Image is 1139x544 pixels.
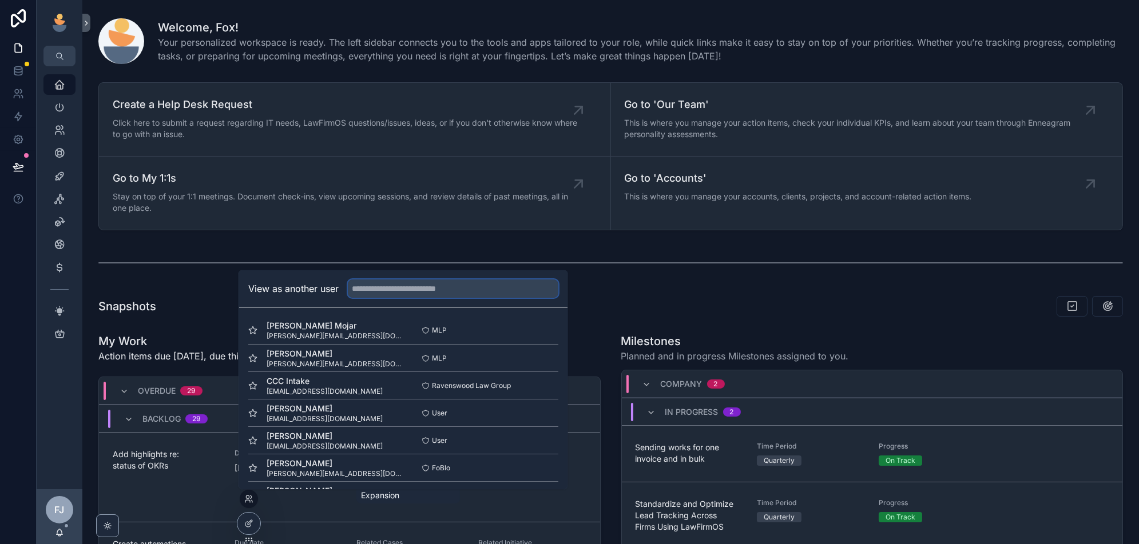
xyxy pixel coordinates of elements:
span: In Progress [665,406,719,418]
span: Sending works for one invoice and in bulk [636,442,744,465]
span: Add highlights re: status of OKRs [113,449,221,471]
h1: My Work [98,333,325,349]
span: [PERSON_NAME][EMAIL_ADDRESS][DOMAIN_NAME] [267,359,403,369]
span: [PERSON_NAME] Mojar [267,320,403,331]
span: Due date [235,449,343,458]
span: Time Period [757,498,865,507]
span: Progress [879,498,987,507]
p: Action items due [DATE], due this week, or overdue. [98,349,325,363]
span: [PERSON_NAME] [267,348,403,359]
span: [PERSON_NAME] [267,430,383,442]
a: Go to 'Accounts'This is where you manage your accounts, clients, projects, and account-related ac... [611,157,1123,230]
a: Go to 'Our Team'This is where you manage your action items, check your individual KPIs, and learn... [611,83,1123,157]
span: [PERSON_NAME] [267,485,403,497]
a: Go to My 1:1sStay on top of your 1:1 meetings. Document check-ins, view upcoming sessions, and re... [99,157,611,230]
span: Standardize and Optimize Lead Tracking Across Firms Using LawFirmOS [636,498,744,533]
span: Create a Help Desk Request [113,97,578,113]
span: [PERSON_NAME][EMAIL_ADDRESS][DOMAIN_NAME] [267,469,403,478]
span: MLP [432,354,447,363]
span: [EMAIL_ADDRESS][DOMAIN_NAME] [267,414,383,423]
span: Your personalized workspace is ready. The left sidebar connects you to the tools and apps tailore... [158,35,1123,63]
span: User [432,436,447,445]
span: Planned and in progress Milestones assigned to you. [621,349,849,363]
div: 29 [192,414,201,423]
span: User [432,409,447,418]
div: 2 [714,379,718,389]
h1: Milestones [621,333,849,349]
span: CCC Intake [267,375,383,387]
span: [PERSON_NAME][EMAIL_ADDRESS][DOMAIN_NAME] [267,331,403,341]
span: Overdue [138,385,176,397]
h1: Snapshots [98,298,156,314]
span: MLP [432,326,447,335]
span: Backlog [142,413,181,425]
span: Time Period [757,442,865,451]
div: Quarterly [764,455,795,466]
div: 29 [187,386,196,395]
span: FoBlo [432,463,450,473]
div: scrollable content [37,66,82,359]
span: [EMAIL_ADDRESS][DOMAIN_NAME] [267,387,383,396]
h1: Welcome, Fox! [158,19,1123,35]
span: Progress [879,442,987,451]
div: Quarterly [764,512,795,522]
span: Ravenswood Law Group [432,381,511,390]
a: Sending works for one invoice and in bulkTime PeriodQuarterlyProgressOn Track [622,425,1123,482]
a: Add highlights re: status of OKRsDue date[DATE]Related InitiativeAI OKR Automation Build, Deploym... [99,432,600,522]
div: On Track [886,512,915,522]
span: Go to My 1:1s [113,170,578,186]
span: FJ [55,503,65,517]
img: App logo [50,14,69,32]
span: Company [661,378,703,390]
span: Go to 'Accounts' [625,170,972,186]
span: This is where you manage your action items, check your individual KPIs, and learn about your team... [625,117,1091,140]
h2: View as another user [248,282,339,295]
div: On Track [886,455,915,466]
div: 2 [730,407,734,417]
span: [PERSON_NAME] [267,458,403,469]
span: [PERSON_NAME] [267,403,383,414]
a: Create a Help Desk RequestClick here to submit a request regarding IT needs, LawFirmOS questions/... [99,83,611,157]
span: Go to 'Our Team' [625,97,1091,113]
span: This is where you manage your accounts, clients, projects, and account-related action items. [625,191,972,202]
p: [DATE] [235,462,261,474]
span: Stay on top of your 1:1 meetings. Document check-ins, view upcoming sessions, and review details ... [113,191,578,214]
span: [EMAIL_ADDRESS][DOMAIN_NAME] [267,442,383,451]
span: Click here to submit a request regarding IT needs, LawFirmOS questions/issues, ideas, or if you d... [113,117,578,140]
